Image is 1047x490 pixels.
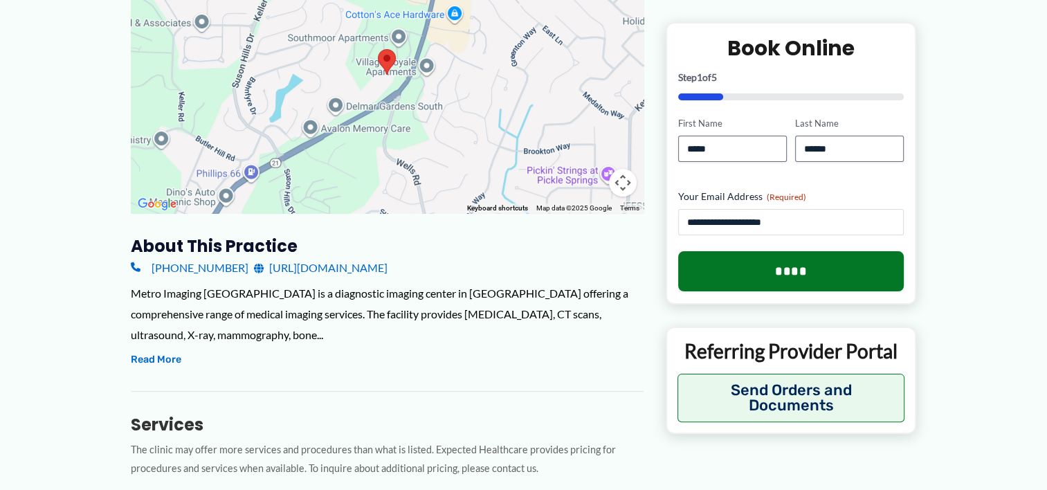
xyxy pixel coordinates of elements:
a: Open this area in Google Maps (opens a new window) [134,195,180,213]
span: 5 [711,71,717,83]
button: Map camera controls [609,169,637,197]
a: [URL][DOMAIN_NAME] [254,257,388,278]
p: The clinic may offer more services and procedures than what is listed. Expected Healthcare provid... [131,441,644,478]
img: Google [134,195,180,213]
label: Your Email Address [678,190,904,203]
h3: Services [131,414,644,435]
span: (Required) [767,192,806,202]
h2: Book Online [678,35,904,62]
label: Last Name [795,117,904,130]
button: Send Orders and Documents [677,374,905,422]
h3: About this practice [131,235,644,257]
a: [PHONE_NUMBER] [131,257,248,278]
span: Map data ©2025 Google [536,204,612,212]
p: Step of [678,73,904,82]
button: Keyboard shortcuts [467,203,528,213]
button: Read More [131,352,181,368]
div: Metro Imaging [GEOGRAPHIC_DATA] is a diagnostic imaging center in [GEOGRAPHIC_DATA] offering a co... [131,283,644,345]
a: Terms (opens in new tab) [620,204,639,212]
span: 1 [697,71,702,83]
p: Referring Provider Portal [677,338,905,363]
label: First Name [678,117,787,130]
